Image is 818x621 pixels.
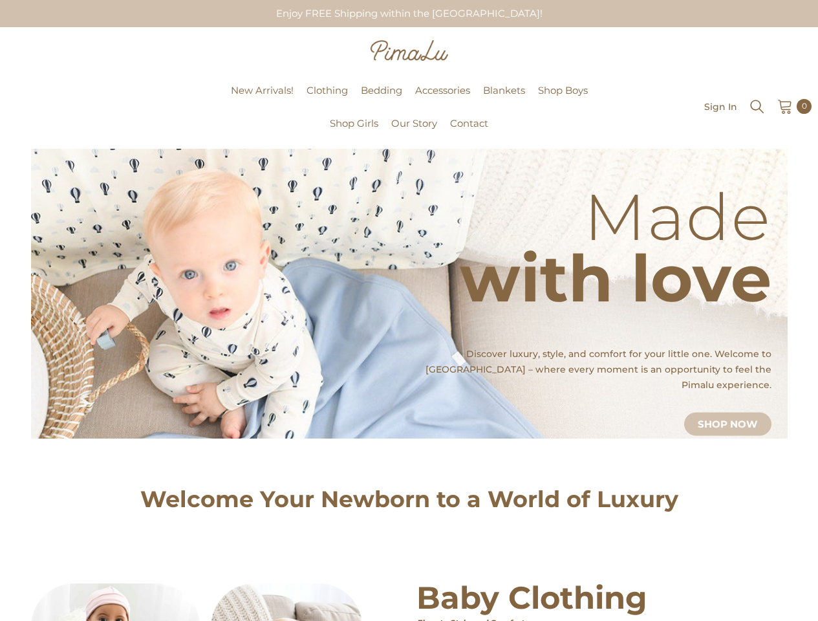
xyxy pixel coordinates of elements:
[749,97,766,115] summary: Search
[477,83,532,116] a: Blankets
[323,116,385,149] a: Shop Girls
[354,83,409,116] a: Bedding
[460,275,771,281] p: with love
[361,84,402,96] span: Bedding
[460,213,771,220] p: Made
[704,102,737,111] a: Sign In
[371,40,448,61] img: Pimalu
[224,83,300,116] a: New Arrivals!
[307,84,348,96] span: Clothing
[409,83,477,116] a: Accessories
[406,346,771,393] p: Discover luxury, style, and comfort for your little one. Welcome to [GEOGRAPHIC_DATA] – where eve...
[330,117,378,129] span: Shop Girls
[802,99,807,113] span: 0
[483,84,525,96] span: Blankets
[385,116,444,149] a: Our Story
[6,102,47,112] a: Pimalu
[684,413,771,436] a: Shop Now
[450,117,488,129] span: Contact
[532,83,594,116] a: Shop Boys
[31,490,788,508] h2: Welcome Your Newborn to a World of Luxury
[391,117,437,129] span: Our Story
[300,83,354,116] a: Clothing
[415,84,470,96] span: Accessories
[231,84,294,96] span: New Arrivals!
[444,116,495,149] a: Contact
[538,84,588,96] span: Shop Boys
[220,1,598,26] div: Enjoy FREE Shipping within the [GEOGRAPHIC_DATA]!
